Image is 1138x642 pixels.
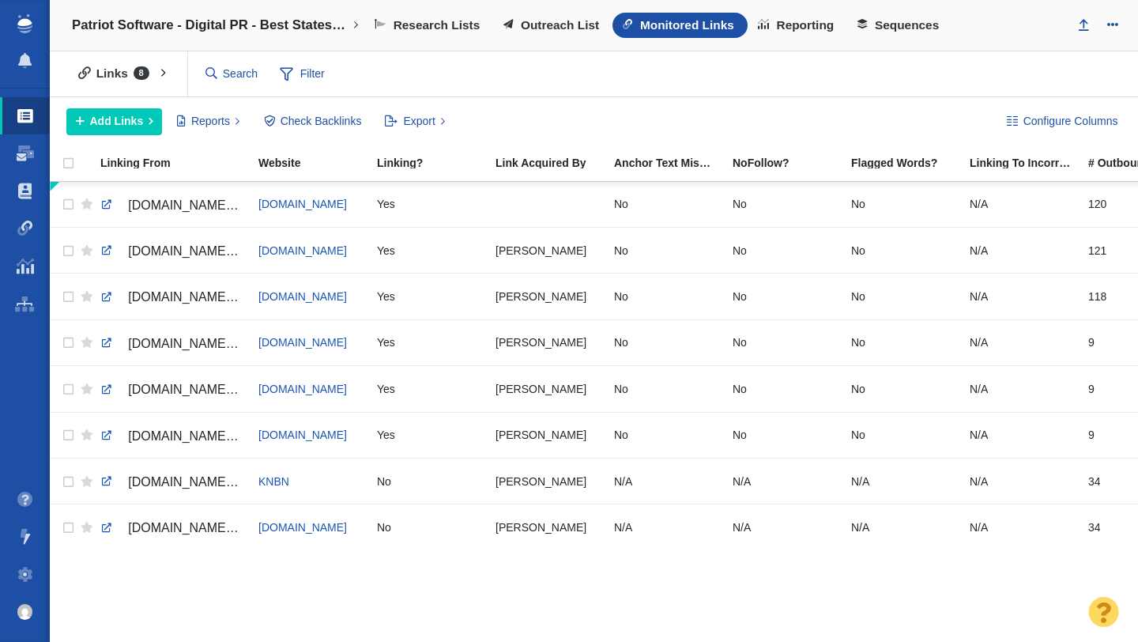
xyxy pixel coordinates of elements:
[612,13,748,38] a: Monitored Links
[733,510,837,544] div: N/A
[100,157,257,168] div: Linking From
[614,510,718,544] div: N/A
[100,238,244,265] a: [DOMAIN_NAME][URL]
[614,233,718,267] div: No
[377,510,481,544] div: No
[970,233,1074,267] div: N/A
[364,13,493,38] a: Research Lists
[254,108,371,135] button: Check Backlinks
[377,372,481,406] div: Yes
[496,474,586,489] span: [PERSON_NAME]
[970,157,1087,171] a: Linking To Incorrect?
[271,59,334,89] span: Filter
[614,279,718,313] div: No
[128,383,262,396] span: [DOMAIN_NAME][URL]
[199,60,266,88] input: Search
[733,464,837,498] div: N/A
[128,429,262,443] span: [DOMAIN_NAME][URL]
[377,187,481,221] div: Yes
[191,113,230,130] span: Reports
[970,279,1074,313] div: N/A
[851,326,955,360] div: No
[851,464,955,498] div: N/A
[851,157,968,171] a: Flagged Words?
[733,187,837,221] div: No
[521,18,599,32] span: Outreach List
[258,290,347,303] a: [DOMAIN_NAME]
[851,279,955,313] div: No
[493,13,612,38] a: Outreach List
[128,198,262,212] span: [DOMAIN_NAME][URL]
[851,372,955,406] div: No
[17,14,32,33] img: buzzstream_logo_iconsimple.png
[614,187,718,221] div: No
[997,108,1127,135] button: Configure Columns
[851,187,955,221] div: No
[496,157,612,168] div: Link Acquired By
[851,233,955,267] div: No
[875,18,939,32] span: Sequences
[970,372,1074,406] div: N/A
[614,372,718,406] div: No
[377,418,481,452] div: Yes
[733,279,837,313] div: No
[258,521,347,534] span: [DOMAIN_NAME]
[377,157,494,168] div: Linking?
[403,113,435,130] span: Export
[100,376,244,403] a: [DOMAIN_NAME][URL]
[90,113,144,130] span: Add Links
[258,383,347,395] a: [DOMAIN_NAME]
[377,326,481,360] div: Yes
[614,418,718,452] div: No
[1023,113,1118,130] span: Configure Columns
[100,469,244,496] a: [DOMAIN_NAME][URL]
[614,157,731,171] a: Anchor Text Mismatch?
[488,227,607,273] td: Kyle Ochsner
[488,319,607,365] td: Taylor Tomita
[496,157,612,171] a: Link Acquired By
[640,18,734,32] span: Monitored Links
[970,187,1074,221] div: N/A
[100,192,244,219] a: [DOMAIN_NAME][URL]
[66,108,162,135] button: Add Links
[970,157,1087,168] div: Linking To Incorrect?
[258,475,289,488] a: KNBN
[72,17,349,33] h4: Patriot Software - Digital PR - Best States to Start a Business
[488,412,607,458] td: Taylor Tomita
[258,336,347,349] a: [DOMAIN_NAME]
[168,108,249,135] button: Reports
[17,604,33,620] img: 8a21b1a12a7554901d364e890baed237
[748,13,847,38] a: Reporting
[733,418,837,452] div: No
[100,423,244,450] a: [DOMAIN_NAME][URL]
[128,290,262,304] span: [DOMAIN_NAME][URL]
[377,279,481,313] div: Yes
[394,18,480,32] span: Research Lists
[496,520,586,534] span: [PERSON_NAME]
[128,475,262,489] span: [DOMAIN_NAME][URL]
[128,337,262,350] span: [DOMAIN_NAME][URL]
[100,284,244,311] a: [DOMAIN_NAME][URL]
[488,366,607,412] td: Taylor Tomita
[733,157,850,168] div: NoFollow?
[970,510,1074,544] div: N/A
[733,372,837,406] div: No
[376,108,454,135] button: Export
[496,382,586,396] span: [PERSON_NAME]
[377,157,494,171] a: Linking?
[851,157,968,168] div: Flagged Words?
[100,515,244,542] a: [DOMAIN_NAME][URL]
[851,418,955,452] div: No
[258,244,347,257] a: [DOMAIN_NAME]
[258,198,347,210] a: [DOMAIN_NAME]
[100,330,244,357] a: [DOMAIN_NAME][URL]
[488,458,607,504] td: Jim Miller
[488,504,607,550] td: Jim Miller
[496,289,586,304] span: [PERSON_NAME]
[496,428,586,442] span: [PERSON_NAME]
[128,244,262,258] span: [DOMAIN_NAME][URL]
